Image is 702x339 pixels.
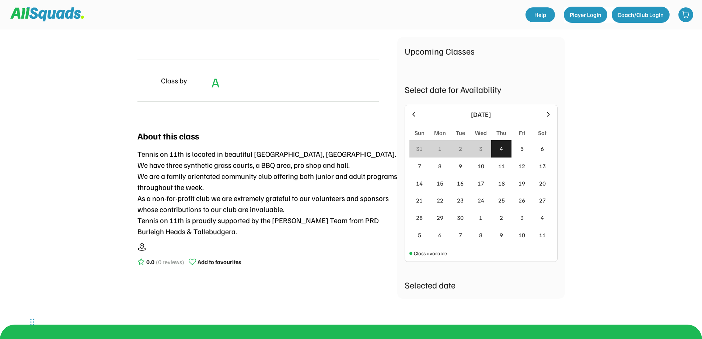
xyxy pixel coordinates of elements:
[137,129,199,142] div: About this class
[612,7,670,23] button: Coach/Club Login
[415,128,425,137] div: Sun
[538,128,546,137] div: Sat
[459,162,462,170] div: 9
[564,7,607,23] button: Player Login
[518,231,525,239] div: 10
[405,83,558,96] div: Select date for Availability
[416,179,423,188] div: 14
[212,72,220,92] div: A
[198,257,241,266] div: Add to favourites
[438,144,441,153] div: 1
[541,213,544,222] div: 4
[500,213,503,222] div: 2
[137,72,155,89] img: yH5BAEAAAAALAAAAAABAAEAAAIBRAA7
[518,162,525,170] div: 12
[520,144,524,153] div: 5
[520,213,524,222] div: 3
[539,196,546,205] div: 27
[437,179,443,188] div: 15
[146,257,154,266] div: 0.0
[161,75,187,86] div: Class by
[437,213,443,222] div: 29
[456,128,465,137] div: Tue
[479,144,482,153] div: 3
[478,179,484,188] div: 17
[414,249,447,257] div: Class available
[539,179,546,188] div: 20
[500,144,503,153] div: 4
[416,213,423,222] div: 28
[479,231,482,239] div: 8
[457,196,464,205] div: 23
[416,144,423,153] div: 31
[457,179,464,188] div: 16
[519,128,525,137] div: Fri
[518,196,525,205] div: 26
[479,213,482,222] div: 1
[405,278,558,291] div: Selected date
[498,162,505,170] div: 11
[405,44,558,58] div: Upcoming Classes
[459,144,462,153] div: 2
[541,144,544,153] div: 6
[478,162,484,170] div: 10
[10,7,84,21] img: Squad%20Logo.svg
[418,231,421,239] div: 5
[438,162,441,170] div: 8
[498,196,505,205] div: 25
[500,231,503,239] div: 9
[475,128,487,137] div: Wed
[539,231,546,239] div: 11
[525,7,555,22] a: Help
[682,11,689,18] img: shopping-cart-01%20%281%29.svg
[438,231,441,239] div: 6
[416,196,423,205] div: 21
[137,148,397,237] div: Tennis on 11th is located in beautiful [GEOGRAPHIC_DATA], [GEOGRAPHIC_DATA]. We have three synthe...
[518,179,525,188] div: 19
[459,231,462,239] div: 7
[498,179,505,188] div: 18
[418,162,421,170] div: 7
[156,257,184,266] div: (0 reviews)
[539,162,546,170] div: 13
[478,196,484,205] div: 24
[437,196,443,205] div: 22
[457,213,464,222] div: 30
[434,128,446,137] div: Mon
[496,128,506,137] div: Thu
[422,110,540,120] div: [DATE]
